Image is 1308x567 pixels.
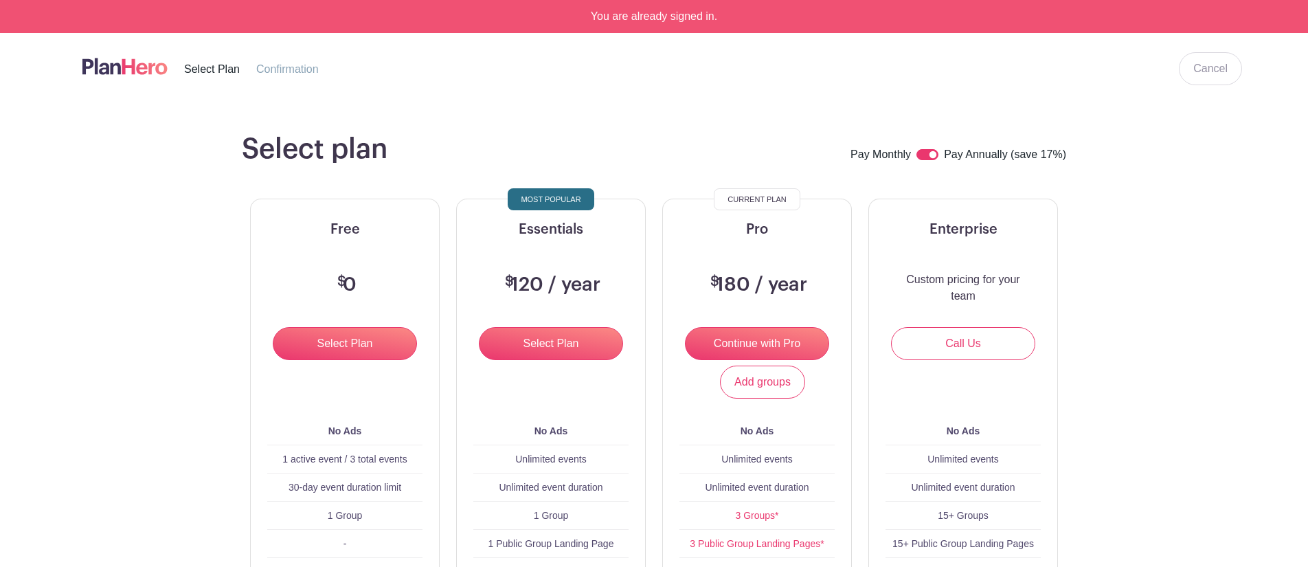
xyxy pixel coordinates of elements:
[938,510,989,521] span: 15+ Groups
[735,510,778,521] a: 3 Groups*
[679,221,835,238] h5: Pro
[886,221,1041,238] h5: Enterprise
[947,425,980,436] b: No Ads
[944,146,1066,164] label: Pay Annually (save 17%)
[256,63,319,75] span: Confirmation
[690,538,824,549] a: 3 Public Group Landing Pages*
[728,191,786,208] span: Current Plan
[912,482,1015,493] span: Unlimited event duration
[267,221,422,238] h5: Free
[82,55,168,78] img: logo-507f7623f17ff9eddc593b1ce0a138ce2505c220e1c5a4e2b4648c50719b7d32.svg
[891,327,1035,360] a: Call Us
[479,327,623,360] input: Select Plan
[902,271,1024,304] p: Custom pricing for your team
[707,274,807,297] h3: 180 / year
[334,274,357,297] h3: 0
[706,482,809,493] span: Unlimited event duration
[534,510,569,521] span: 1 Group
[289,482,401,493] span: 30-day event duration limit
[521,191,580,208] span: Most Popular
[515,454,587,465] span: Unlimited events
[242,133,387,166] h1: Select plan
[282,454,407,465] span: 1 active event / 3 total events
[892,538,1034,549] span: 15+ Public Group Landing Pages
[927,454,999,465] span: Unlimited events
[850,146,911,164] label: Pay Monthly
[337,275,346,289] span: $
[720,366,805,399] a: Add groups
[685,327,829,360] input: Continue with Pro
[328,510,363,521] span: 1 Group
[505,275,514,289] span: $
[499,482,603,493] span: Unlimited event duration
[184,63,240,75] span: Select Plan
[710,275,719,289] span: $
[473,221,629,238] h5: Essentials
[534,425,567,436] b: No Ads
[1179,52,1242,85] a: Cancel
[501,274,600,297] h3: 120 / year
[741,425,774,436] b: No Ads
[273,327,417,360] input: Select Plan
[488,538,614,549] span: 1 Public Group Landing Page
[343,538,347,549] span: -
[328,425,361,436] b: No Ads
[721,454,793,465] span: Unlimited events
